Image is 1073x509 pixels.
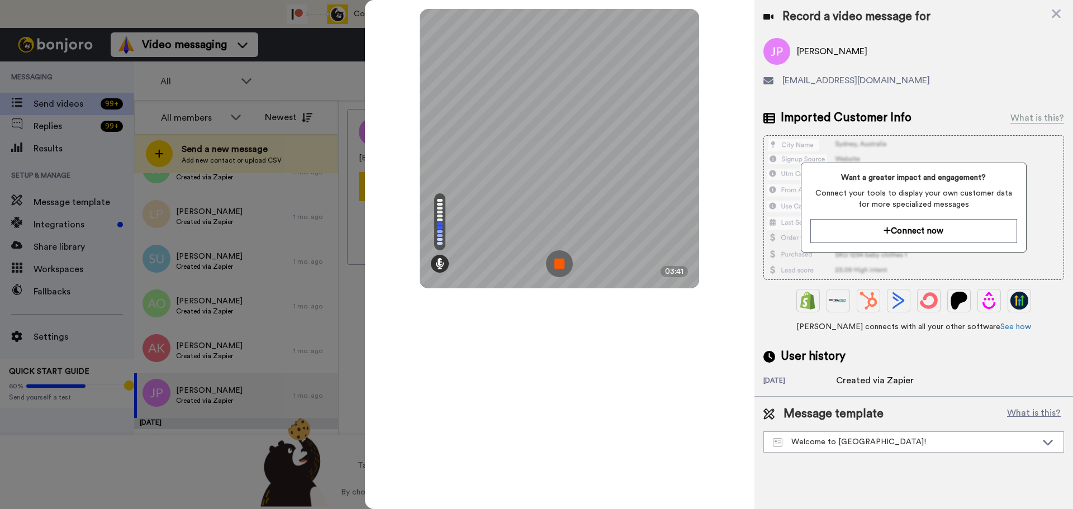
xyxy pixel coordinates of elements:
img: Drip [980,292,998,310]
div: 03:41 [661,266,688,277]
img: ConvertKit [920,292,938,310]
span: [PERSON_NAME] connects with all your other software [763,321,1064,332]
img: Ontraport [829,292,847,310]
img: ActiveCampaign [890,292,908,310]
span: User history [781,348,846,365]
span: Message template [784,406,884,422]
img: Shopify [799,292,817,310]
div: Welcome to [GEOGRAPHIC_DATA]! [773,436,1037,448]
span: Want a greater impact and engagement? [810,172,1017,183]
span: Imported Customer Info [781,110,911,126]
img: Hubspot [860,292,877,310]
div: What is this? [1010,111,1064,125]
div: [DATE] [763,376,836,387]
button: What is this? [1004,406,1064,422]
img: Message-temps.svg [773,438,782,447]
img: ic_record_stop.svg [546,250,573,277]
img: Patreon [950,292,968,310]
img: GoHighLevel [1010,292,1028,310]
div: Created via Zapier [836,374,914,387]
span: Connect your tools to display your own customer data for more specialized messages [810,188,1017,210]
a: See how [1000,323,1031,331]
button: Connect now [810,219,1017,243]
